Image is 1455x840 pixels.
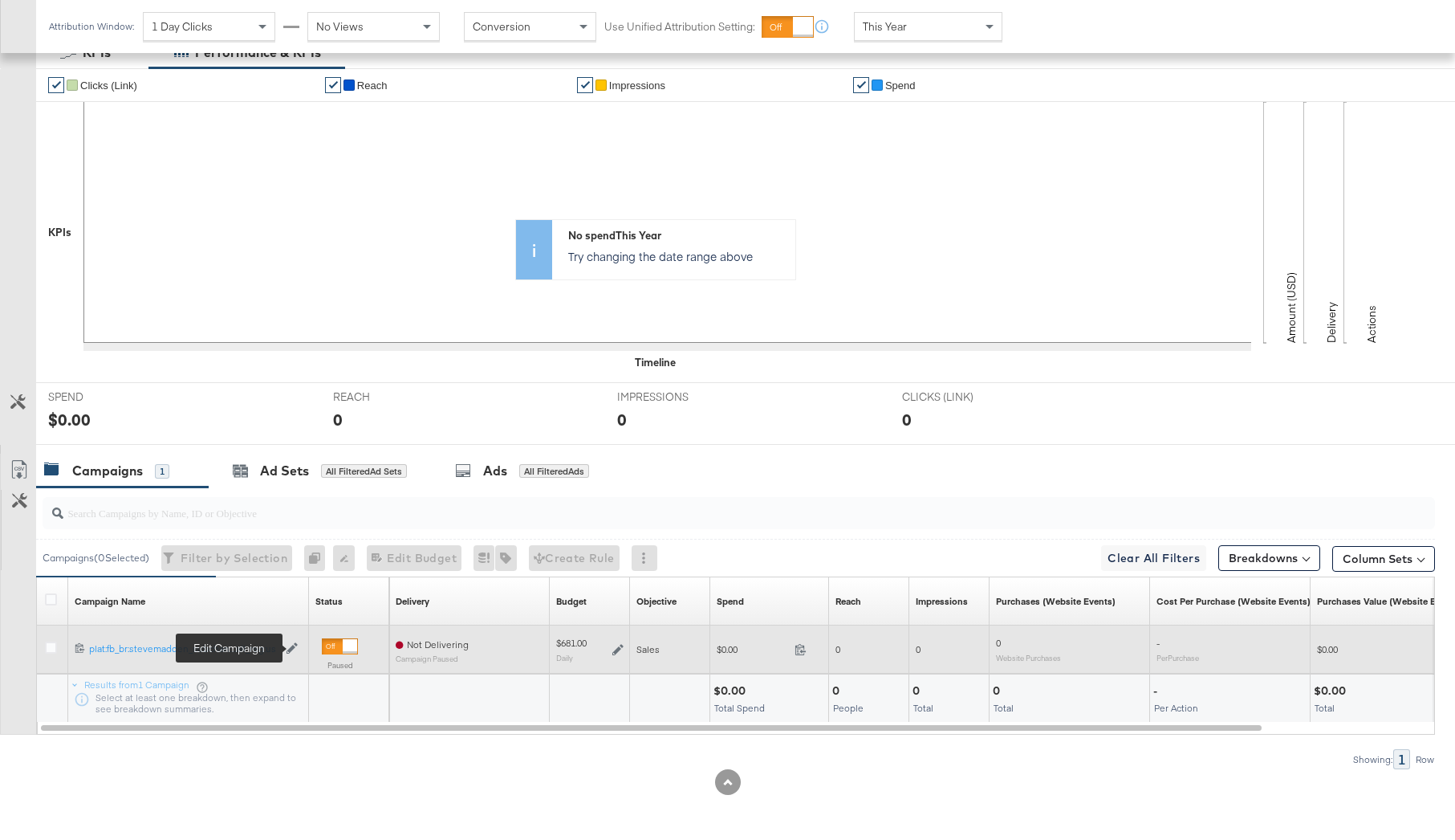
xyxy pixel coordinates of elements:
div: Campaigns [72,462,143,480]
a: The average cost for each purchase tracked by your Custom Audience pixel on your website after pe... [1156,595,1311,608]
span: IMPRESSIONS [617,389,738,405]
div: Status [315,595,343,608]
span: People [833,702,864,714]
input: Search Campaigns by Name, ID or Objective [63,491,1308,522]
div: Purchases (Website Events) [996,595,1116,608]
span: CLICKS (LINK) [902,389,1022,405]
a: The number of people your ad was served to. [835,595,861,608]
div: Impressions [916,595,968,608]
span: This Year [863,19,907,34]
div: 0 [902,408,912,431]
div: Showing: [1352,754,1393,765]
a: The number of times your ad was served. On mobile apps an ad is counted as served the first time ... [916,595,968,608]
a: Reflects the ability of your Ad Campaign to achieve delivery based on ad states, schedule and bud... [396,595,429,608]
div: Reach [835,595,861,608]
button: Column Sets [1332,546,1435,572]
a: ✔ [48,77,64,93]
sub: Campaign Paused [396,654,469,663]
div: 0 [617,408,627,431]
span: Clicks (Link) [80,80,137,92]
button: Edit Campaign [287,642,303,654]
sub: Daily [556,653,573,663]
span: $0.00 [1317,643,1338,655]
button: Breakdowns [1218,545,1320,571]
div: 0 [333,408,343,431]
a: Your campaign's objective. [636,595,677,608]
span: Reach [357,80,388,92]
div: Ad Sets [260,462,309,480]
a: The total amount spent to date. [717,595,744,608]
div: Attribution Window: [48,21,135,32]
span: SPEND [48,389,169,405]
a: Shows the current state of your Ad Campaign. [315,595,343,608]
span: Per Action [1154,702,1198,714]
span: 1 Day Clicks [152,19,213,34]
div: 0 [993,683,1005,699]
div: $0.00 [713,683,750,699]
sub: Website Purchases [996,653,1061,663]
label: Paused [322,660,358,671]
div: Delivery [396,595,429,608]
span: Not Delivering [407,638,469,650]
div: Cost Per Purchase (Website Events) [1156,595,1311,608]
span: No Views [316,19,364,34]
span: Total Spend [714,702,765,714]
a: plat:fb_br:stevemadden_subchan:...all_reg:us [89,642,278,656]
div: All Filtered Ads [519,464,589,479]
div: $681.00 [556,637,587,650]
div: 0 [832,683,844,699]
div: $0.00 [48,408,91,431]
div: Budget [556,595,587,608]
span: 0 [996,637,1001,649]
div: 1 [1393,749,1410,769]
a: The number of times a purchase was made tracked by your Custom Audience pixel on your website aft... [996,595,1116,608]
p: Try changing the date range above [568,248,787,264]
span: Conversion [473,19,530,34]
div: Spend [717,595,744,608]
span: Total [913,702,933,714]
div: 1 [155,464,169,479]
span: 0 [835,643,840,655]
div: - [1153,683,1162,699]
div: 0 [304,545,333,571]
button: Clear All Filters [1101,545,1206,571]
span: REACH [333,389,453,405]
div: Objective [636,595,677,608]
sub: Per Purchase [1156,653,1199,663]
a: Your campaign name. [75,595,145,608]
span: 0 [916,643,921,655]
span: Clear All Filters [1108,548,1200,569]
span: Total [994,702,1014,714]
div: Ads [483,462,507,480]
a: The maximum amount you're willing to spend on your ads, on average each day or over the lifetime ... [556,595,587,608]
span: Impressions [609,80,665,92]
label: Use Unified Attribution Setting: [604,19,755,35]
div: $0.00 [1314,683,1351,699]
div: No spend This Year [568,228,787,243]
span: $0.00 [717,643,788,655]
span: Spend [885,80,916,92]
div: Campaigns ( 0 Selected) [43,551,149,565]
div: All Filtered Ad Sets [321,464,407,479]
a: ✔ [577,77,593,93]
span: - [1156,637,1160,649]
div: Row [1415,754,1435,765]
a: ✔ [325,77,341,93]
div: Campaign Name [75,595,145,608]
span: Total [1315,702,1335,714]
a: ✔ [853,77,869,93]
div: 0 [912,683,925,699]
span: Sales [636,643,660,655]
